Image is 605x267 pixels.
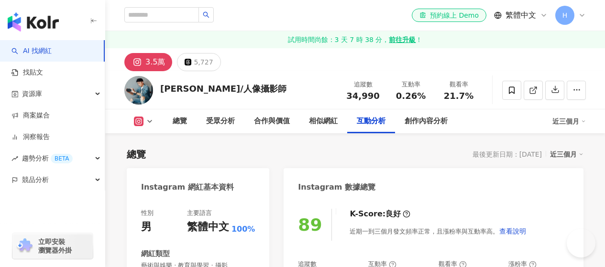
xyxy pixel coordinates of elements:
div: 預約線上 Demo [419,11,479,20]
div: [PERSON_NAME]/人像攝影師 [160,83,286,95]
span: 繁體中文 [506,10,536,21]
div: 近三個月 [550,148,583,160]
img: logo [8,12,59,32]
div: 總覽 [173,116,187,127]
span: 0.26% [396,91,426,101]
div: 繁體中文 [187,220,229,235]
button: 3.5萬 [124,53,172,71]
div: 創作內容分析 [405,116,448,127]
div: 網紅類型 [141,249,170,259]
a: 試用時間尚餘：3 天 7 時 38 分，前往升級！ [105,31,605,48]
span: 查看說明 [499,227,526,235]
div: 良好 [385,209,401,219]
span: H [562,10,568,21]
iframe: Help Scout Beacon - Open [567,229,595,257]
span: 趨勢分析 [22,148,73,169]
span: 資源庫 [22,83,42,105]
div: 相似網紅 [309,116,338,127]
strong: 前往升級 [389,35,416,44]
img: chrome extension [15,238,34,254]
button: 5,727 [177,53,220,71]
div: K-Score : [350,209,410,219]
span: 34,990 [346,91,379,101]
div: 5,727 [194,55,213,69]
div: 受眾分析 [206,116,235,127]
div: 主要語言 [187,209,212,217]
div: 近三個月 [552,114,586,129]
span: 立即安裝 瀏覽器外掛 [38,237,72,255]
a: 洞察報告 [11,132,50,142]
a: chrome extension立即安裝 瀏覽器外掛 [12,233,93,259]
div: 性別 [141,209,154,217]
div: 互動分析 [357,116,385,127]
div: Instagram 網紅基本資料 [141,182,234,192]
div: 近期一到三個月發文頻率正常，且漲粉率與互動率高。 [350,222,527,241]
div: 男 [141,220,152,235]
a: 找貼文 [11,68,43,77]
div: 追蹤數 [345,80,381,89]
span: rise [11,155,18,162]
span: 100% [231,224,255,235]
div: 89 [298,215,322,235]
span: 21.7% [444,91,473,101]
a: 商案媒合 [11,111,50,120]
div: 互動率 [393,80,429,89]
div: BETA [51,154,73,163]
div: Instagram 數據總覽 [298,182,375,192]
div: 觀看率 [440,80,477,89]
div: 合作與價值 [254,116,290,127]
a: 預約線上 Demo [412,9,486,22]
div: 最後更新日期：[DATE] [473,150,542,158]
div: 總覽 [127,148,146,161]
button: 查看說明 [499,222,527,241]
a: searchAI 找網紅 [11,46,52,56]
span: 競品分析 [22,169,49,191]
img: KOL Avatar [124,76,153,105]
span: search [203,11,209,18]
div: 3.5萬 [145,55,165,69]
